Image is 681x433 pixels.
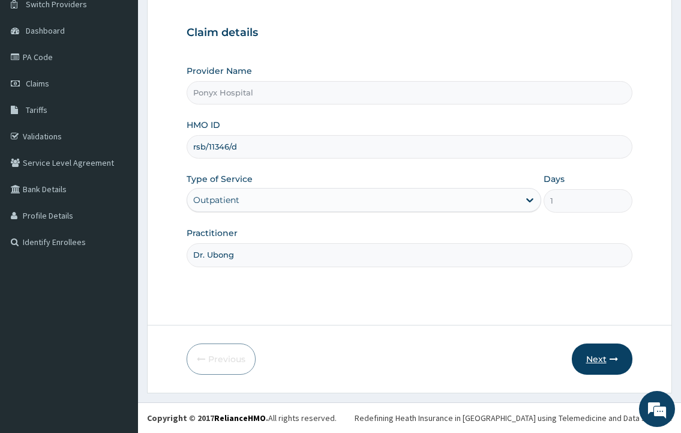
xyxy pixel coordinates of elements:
span: Dashboard [26,25,65,36]
span: Tariffs [26,104,47,115]
span: We're online! [70,136,166,258]
div: Redefining Heath Insurance in [GEOGRAPHIC_DATA] using Telemedicine and Data Science! [355,412,672,424]
a: RelianceHMO [214,413,266,423]
footer: All rights reserved. [138,402,681,433]
button: Next [572,344,632,375]
button: Previous [187,344,256,375]
img: d_794563401_company_1708531726252_794563401 [22,60,49,90]
input: Enter Name [187,243,632,267]
div: Chat with us now [62,67,202,83]
textarea: Type your message and hit 'Enter' [6,298,229,340]
h3: Claim details [187,26,632,40]
label: HMO ID [187,119,220,131]
input: Enter HMO ID [187,135,632,159]
strong: Copyright © 2017 . [147,413,268,423]
label: Days [544,173,565,185]
label: Practitioner [187,227,238,239]
div: Minimize live chat window [197,6,226,35]
label: Type of Service [187,173,253,185]
div: Outpatient [193,194,239,206]
label: Provider Name [187,65,252,77]
span: Claims [26,78,49,89]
